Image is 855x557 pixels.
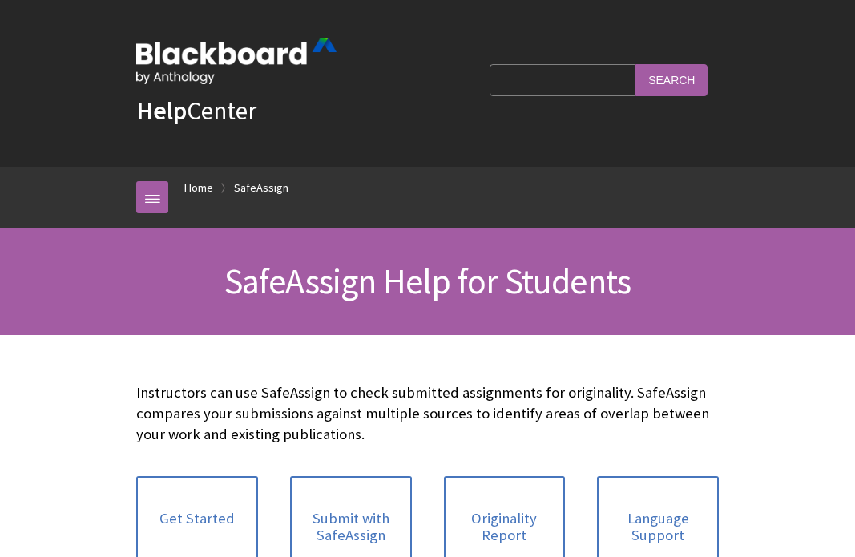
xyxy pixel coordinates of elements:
[136,95,187,127] strong: Help
[184,178,213,198] a: Home
[635,64,708,95] input: Search
[136,38,337,84] img: Blackboard by Anthology
[136,382,719,446] p: Instructors can use SafeAssign to check submitted assignments for originality. SafeAssign compare...
[224,259,631,303] span: SafeAssign Help for Students
[136,95,256,127] a: HelpCenter
[234,178,288,198] a: SafeAssign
